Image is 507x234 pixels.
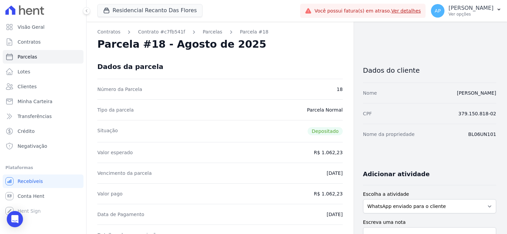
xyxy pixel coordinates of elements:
a: Contrato #c7fb541f [138,28,185,36]
a: Ver detalhes [391,8,421,14]
div: Open Intercom Messenger [7,211,23,227]
dd: 379.150.818-02 [458,110,496,117]
dt: Data de Pagamento [97,211,144,218]
span: Transferências [18,113,52,120]
a: Parcelas [203,28,222,36]
span: Contratos [18,39,41,45]
dt: Número da Parcela [97,86,142,93]
a: Visão Geral [3,20,83,34]
dt: CPF [363,110,372,117]
dd: R$ 1.062,23 [314,149,342,156]
button: AP [PERSON_NAME] Ver opções [426,1,507,20]
span: Minha Carteira [18,98,52,105]
dt: Situação [97,127,118,135]
dd: [DATE] [327,170,343,177]
dd: [DATE] [327,211,343,218]
a: Negativação [3,139,83,153]
dt: Nome [363,90,377,96]
span: Lotes [18,68,30,75]
span: Clientes [18,83,37,90]
span: Visão Geral [18,24,45,30]
a: Contratos [97,28,120,36]
a: [PERSON_NAME] [457,90,496,96]
a: Recebíveis [3,174,83,188]
p: [PERSON_NAME] [449,5,493,11]
span: Parcelas [18,53,37,60]
dd: 18 [337,86,343,93]
nav: Breadcrumb [97,28,343,36]
h3: Adicionar atividade [363,170,430,178]
span: Crédito [18,128,35,135]
span: Recebíveis [18,178,43,185]
dt: Nome da propriedade [363,131,415,138]
a: Transferências [3,110,83,123]
a: Parcela #18 [240,28,269,36]
a: Parcelas [3,50,83,64]
div: Dados da parcela [97,63,163,71]
a: Lotes [3,65,83,78]
a: Minha Carteira [3,95,83,108]
span: Conta Hent [18,193,44,200]
span: Você possui fatura(s) em atraso. [314,7,421,15]
dt: Valor pago [97,190,123,197]
dt: Valor esperado [97,149,133,156]
span: AP [435,8,441,13]
h2: Parcela #18 - Agosto de 2025 [97,38,266,50]
p: Ver opções [449,11,493,17]
span: Negativação [18,143,47,149]
span: Depositado [308,127,343,135]
a: Crédito [3,124,83,138]
dt: Vencimento da parcela [97,170,152,177]
label: Escreva uma nota [363,219,496,226]
div: Plataformas [5,164,81,172]
dt: Tipo da parcela [97,107,134,113]
dd: BL06UN101 [468,131,496,138]
dd: Parcela Normal [307,107,343,113]
a: Conta Hent [3,189,83,203]
dd: R$ 1.062,23 [314,190,342,197]
a: Clientes [3,80,83,93]
label: Escolha a atividade [363,191,496,198]
h3: Dados do cliente [363,66,496,74]
a: Contratos [3,35,83,49]
button: Residencial Recanto Das Flores [97,4,202,17]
